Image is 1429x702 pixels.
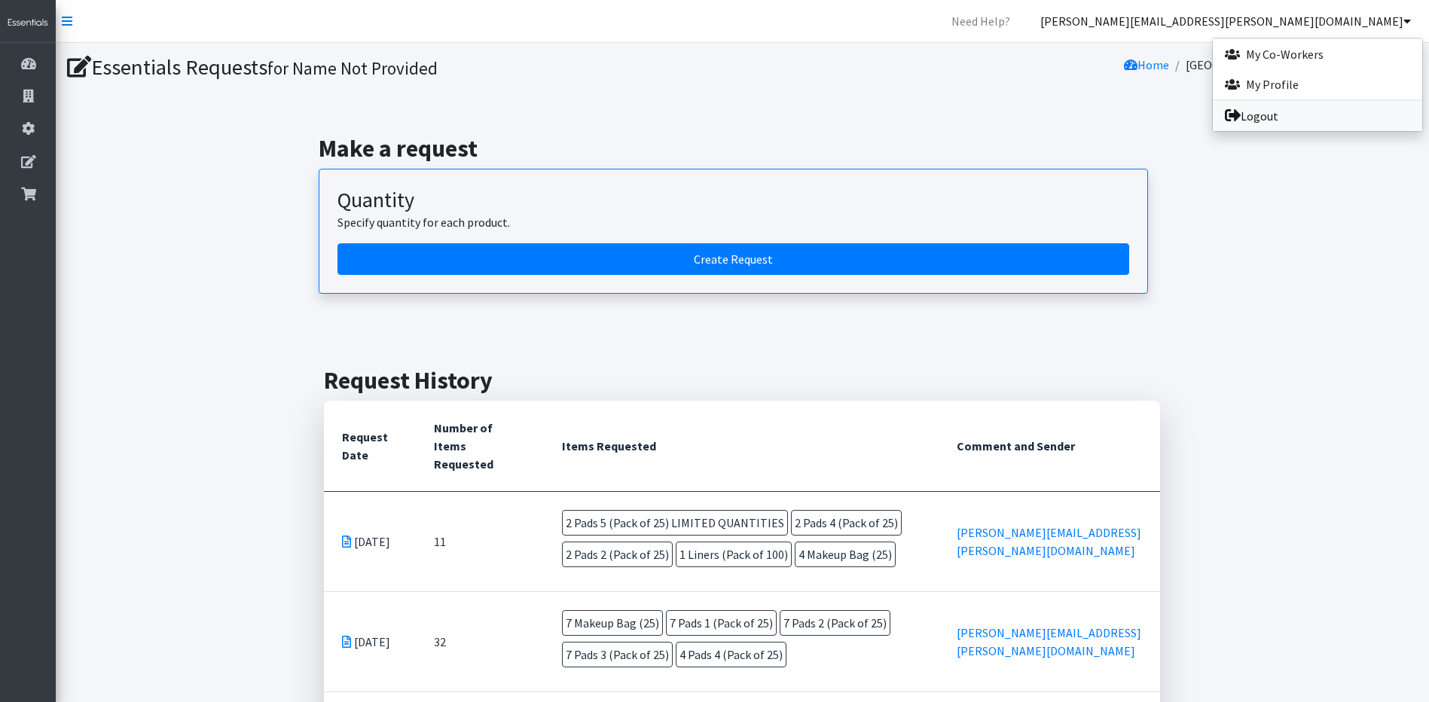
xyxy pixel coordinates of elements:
[676,542,792,567] span: 1 Liners (Pack of 100)
[1124,57,1169,72] a: Home
[1186,57,1298,72] a: [GEOGRAPHIC_DATA]
[324,366,1160,395] h2: Request History
[416,401,544,492] th: Number of Items Requested
[324,591,416,691] td: [DATE]
[544,401,938,492] th: Items Requested
[337,243,1129,275] a: Create a request by quantity
[337,188,1129,213] h3: Quantity
[676,642,786,667] span: 4 Pads 4 (Pack of 25)
[562,510,788,536] span: 2 Pads 5 (Pack of 25) LIMITED QUANTITIES
[416,491,544,591] td: 11
[324,401,416,492] th: Request Date
[1213,101,1422,131] a: Logout
[562,542,673,567] span: 2 Pads 2 (Pack of 25)
[319,134,1166,163] h2: Make a request
[780,610,890,636] span: 7 Pads 2 (Pack of 25)
[416,591,544,691] td: 32
[6,17,50,29] img: HumanEssentials
[337,213,1129,231] p: Specify quantity for each product.
[957,625,1141,658] a: [PERSON_NAME][EMAIL_ADDRESS][PERSON_NAME][DOMAIN_NAME]
[67,54,737,81] h1: Essentials Requests
[957,525,1141,558] a: [PERSON_NAME][EMAIL_ADDRESS][PERSON_NAME][DOMAIN_NAME]
[562,642,673,667] span: 7 Pads 3 (Pack of 25)
[939,401,1161,492] th: Comment and Sender
[324,491,416,591] td: [DATE]
[1028,6,1423,36] a: [PERSON_NAME][EMAIL_ADDRESS][PERSON_NAME][DOMAIN_NAME]
[562,610,663,636] span: 7 Makeup Bag (25)
[1213,69,1422,99] a: My Profile
[795,542,896,567] span: 4 Makeup Bag (25)
[791,510,902,536] span: 2 Pads 4 (Pack of 25)
[939,6,1022,36] a: Need Help?
[666,610,777,636] span: 7 Pads 1 (Pack of 25)
[1213,39,1422,69] a: My Co-Workers
[267,57,438,79] small: for Name Not Provided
